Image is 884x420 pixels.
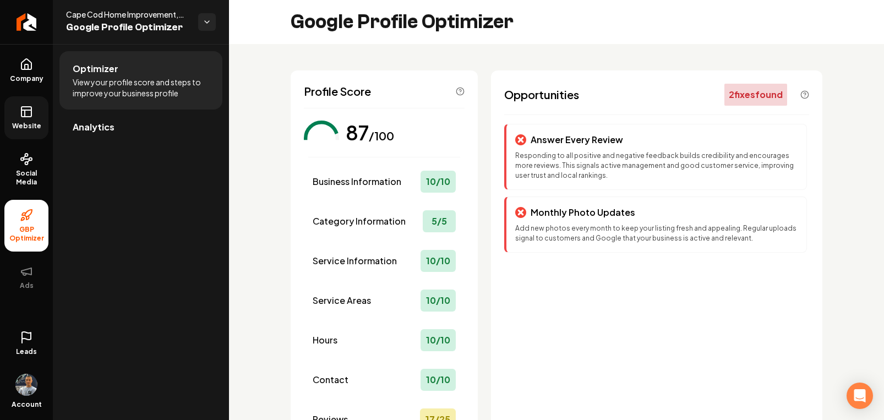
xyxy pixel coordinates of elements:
[4,96,48,139] a: Website
[73,77,209,99] span: View your profile score and steps to improve your business profile
[504,87,579,102] span: Opportunities
[66,9,189,20] span: Cape Cod Home Improvement, Inc
[421,250,456,272] div: 10 / 10
[6,74,48,83] span: Company
[291,11,514,33] h2: Google Profile Optimizer
[313,294,371,307] span: Service Areas
[313,373,348,386] span: Contact
[4,49,48,92] a: Company
[12,400,42,409] span: Account
[346,122,369,144] div: 87
[4,225,48,243] span: GBP Optimizer
[59,110,222,145] a: Analytics
[15,281,38,290] span: Ads
[724,84,787,106] div: 2 fix es found
[531,133,623,146] p: Answer Every Review
[421,290,456,312] div: 10 / 10
[304,84,371,99] span: Profile Score
[8,122,46,130] span: Website
[313,215,406,228] span: Category Information
[16,347,37,356] span: Leads
[313,254,397,268] span: Service Information
[73,121,114,134] span: Analytics
[421,171,456,193] div: 10 / 10
[421,369,456,391] div: 10 / 10
[17,13,37,31] img: Rebolt Logo
[421,329,456,351] div: 10 / 10
[15,369,37,396] button: Open user button
[4,169,48,187] span: Social Media
[73,62,118,75] span: Optimizer
[313,334,337,347] span: Hours
[847,383,873,409] div: Open Intercom Messenger
[66,20,189,35] span: Google Profile Optimizer
[531,206,635,219] p: Monthly Photo Updates
[515,223,798,243] p: Add new photos every month to keep your listing fresh and appealing. Regular uploads signal to cu...
[504,197,807,253] div: Monthly Photo UpdatesAdd new photos every month to keep your listing fresh and appealing. Regular...
[423,210,456,232] div: 5 / 5
[515,151,798,181] p: Responding to all positive and negative feedback builds credibility and encourages more reviews. ...
[15,374,37,396] img: Tony Sivitski
[313,175,401,188] span: Business Information
[4,256,48,299] button: Ads
[4,144,48,195] a: Social Media
[504,124,807,190] div: Answer Every ReviewResponding to all positive and negative feedback builds credibility and encour...
[4,322,48,365] a: Leads
[369,128,394,144] div: /100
